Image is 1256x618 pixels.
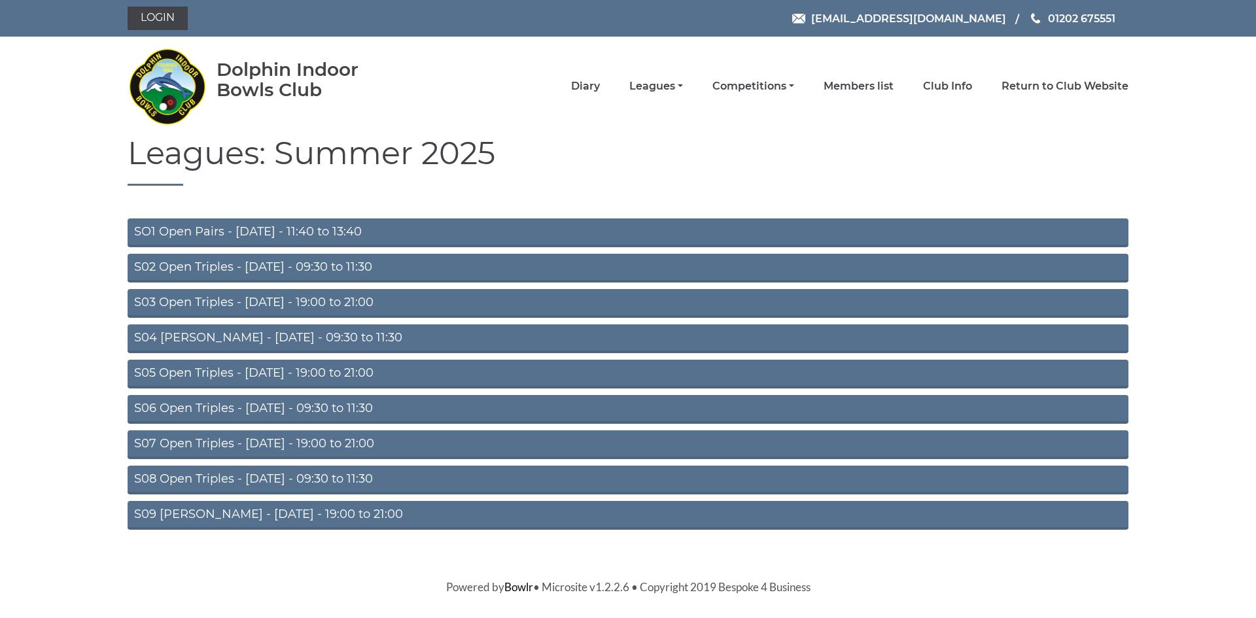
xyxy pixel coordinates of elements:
[128,395,1128,424] a: S06 Open Triples - [DATE] - 09:30 to 11:30
[128,289,1128,318] a: S03 Open Triples - [DATE] - 19:00 to 21:00
[712,79,794,94] a: Competitions
[1002,79,1128,94] a: Return to Club Website
[217,60,400,100] div: Dolphin Indoor Bowls Club
[504,580,533,594] a: Bowlr
[128,254,1128,283] a: S02 Open Triples - [DATE] - 09:30 to 11:30
[128,466,1128,494] a: S08 Open Triples - [DATE] - 09:30 to 11:30
[128,430,1128,459] a: S07 Open Triples - [DATE] - 19:00 to 21:00
[128,360,1128,388] a: S05 Open Triples - [DATE] - 19:00 to 21:00
[128,136,1128,186] h1: Leagues: Summer 2025
[629,79,683,94] a: Leagues
[128,501,1128,530] a: S09 [PERSON_NAME] - [DATE] - 19:00 to 21:00
[811,12,1006,24] span: [EMAIL_ADDRESS][DOMAIN_NAME]
[128,218,1128,247] a: SO1 Open Pairs - [DATE] - 11:40 to 13:40
[824,79,894,94] a: Members list
[1029,10,1115,27] a: Phone us 01202 675551
[128,7,188,30] a: Login
[1031,13,1040,24] img: Phone us
[571,79,600,94] a: Diary
[1048,12,1115,24] span: 01202 675551
[128,324,1128,353] a: S04 [PERSON_NAME] - [DATE] - 09:30 to 11:30
[128,41,206,132] img: Dolphin Indoor Bowls Club
[923,79,972,94] a: Club Info
[792,10,1006,27] a: Email [EMAIL_ADDRESS][DOMAIN_NAME]
[446,580,811,594] span: Powered by • Microsite v1.2.2.6 • Copyright 2019 Bespoke 4 Business
[792,14,805,24] img: Email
